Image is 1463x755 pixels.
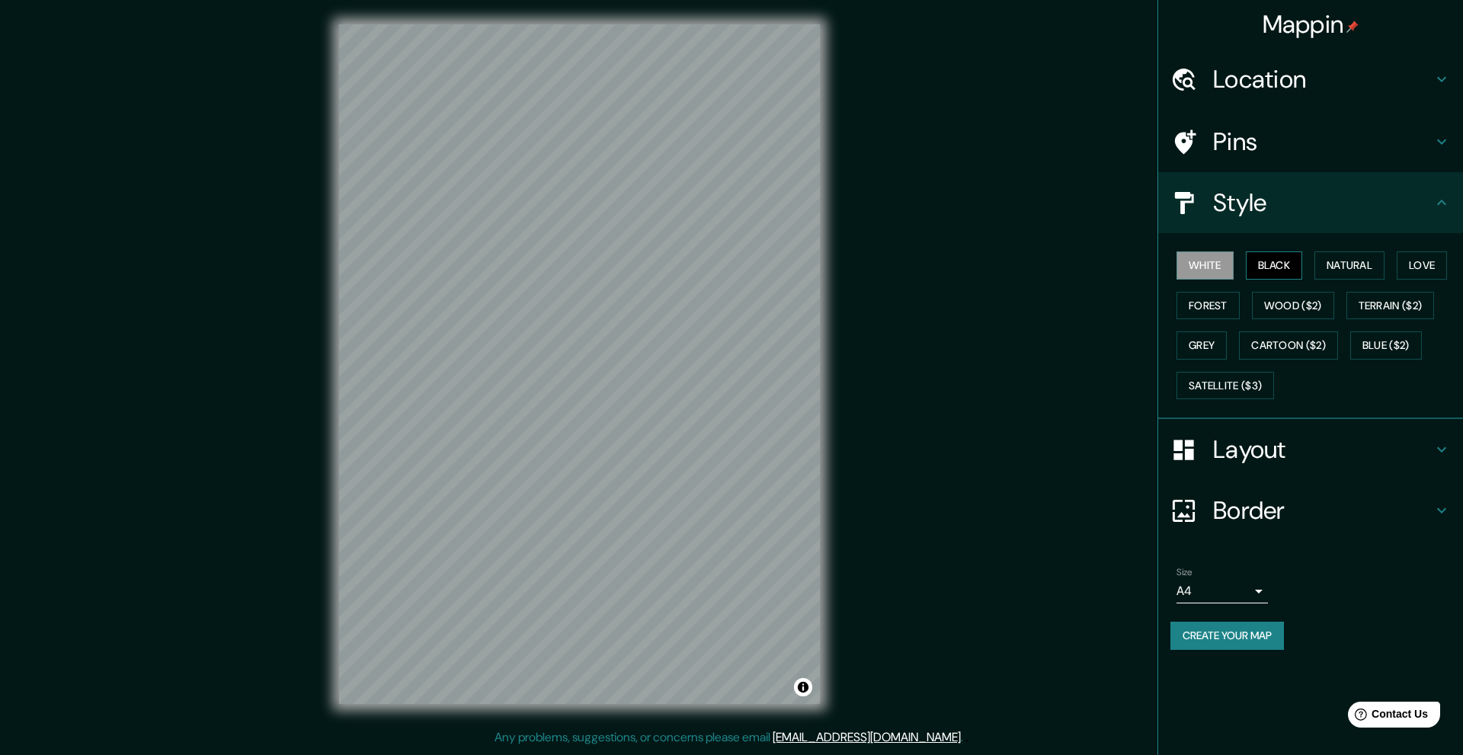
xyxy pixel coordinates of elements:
[1246,251,1303,280] button: Black
[1176,372,1274,400] button: Satellite ($3)
[1176,292,1240,320] button: Forest
[339,24,820,704] canvas: Map
[1213,434,1433,465] h4: Layout
[963,728,965,747] div: .
[1327,696,1446,738] iframe: Help widget launcher
[1350,331,1422,360] button: Blue ($2)
[1176,579,1268,603] div: A4
[1239,331,1338,360] button: Cartoon ($2)
[1263,9,1359,40] h4: Mappin
[1158,480,1463,541] div: Border
[1158,419,1463,480] div: Layout
[1397,251,1447,280] button: Love
[1213,495,1433,526] h4: Border
[1170,622,1284,650] button: Create your map
[1213,64,1433,94] h4: Location
[773,729,961,745] a: [EMAIL_ADDRESS][DOMAIN_NAME]
[1158,49,1463,110] div: Location
[1158,172,1463,233] div: Style
[1252,292,1334,320] button: Wood ($2)
[1213,187,1433,218] h4: Style
[1176,566,1192,579] label: Size
[1176,251,1234,280] button: White
[1314,251,1385,280] button: Natural
[965,728,968,747] div: .
[1346,292,1435,320] button: Terrain ($2)
[495,728,963,747] p: Any problems, suggestions, or concerns please email .
[794,678,812,696] button: Toggle attribution
[1213,126,1433,157] h4: Pins
[1346,21,1359,33] img: pin-icon.png
[1176,331,1227,360] button: Grey
[1158,111,1463,172] div: Pins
